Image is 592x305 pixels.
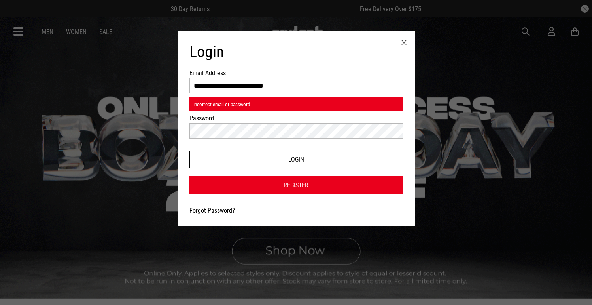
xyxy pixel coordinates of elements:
button: Login [189,151,403,168]
a: Forgot Password? [189,207,235,214]
label: Password [189,114,232,122]
h1: Login [189,42,403,61]
div: Incorrect email or password [189,97,403,111]
label: Email Address [189,69,232,77]
a: Register [189,176,403,194]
